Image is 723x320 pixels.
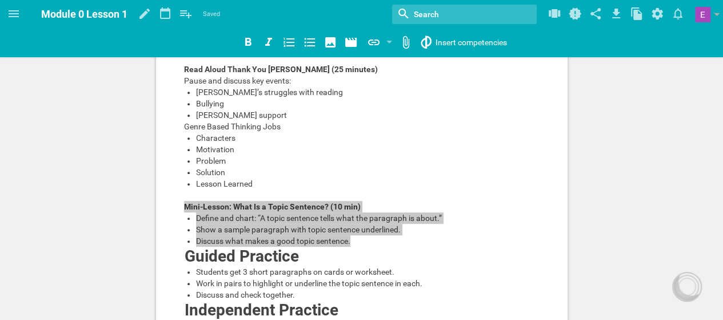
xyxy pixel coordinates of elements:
[196,133,235,143] span: Characters
[196,279,422,288] span: Work in pairs to highlight or underline the topic sentence in each.
[196,168,225,177] span: Solution
[196,99,224,108] span: Bullying
[203,9,220,20] span: Saved
[196,236,350,246] span: Discuss what makes a good topic sentence.
[196,145,234,154] span: Motivation
[196,110,287,120] span: [PERSON_NAME] support
[185,247,299,266] span: Guided Practice
[41,8,127,20] span: Module 0 Lesson 1
[196,179,253,188] span: Lesson Learned
[184,65,378,74] span: Read Aloud Thank You [PERSON_NAME] (25 minutes)
[196,267,394,276] span: Students get 3 short paragraphs on cards or worksheet.
[196,88,343,97] span: [PERSON_NAME]’s struggles with reading
[184,122,281,131] span: Genre Based Thinking Jobs
[413,7,499,22] input: Search
[196,156,226,165] span: Problem
[436,38,507,47] span: Insert competencies
[196,290,295,299] span: Discuss and check together.
[184,76,291,85] span: Pause and discuss key events:
[184,202,361,211] span: Mini-Lesson: What Is a Topic Sentence? (10 min)
[196,225,401,234] span: Show a sample paragraph with topic sentence underlined.
[196,214,442,223] span: Define and chart: “A topic sentence tells what the paragraph is about.”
